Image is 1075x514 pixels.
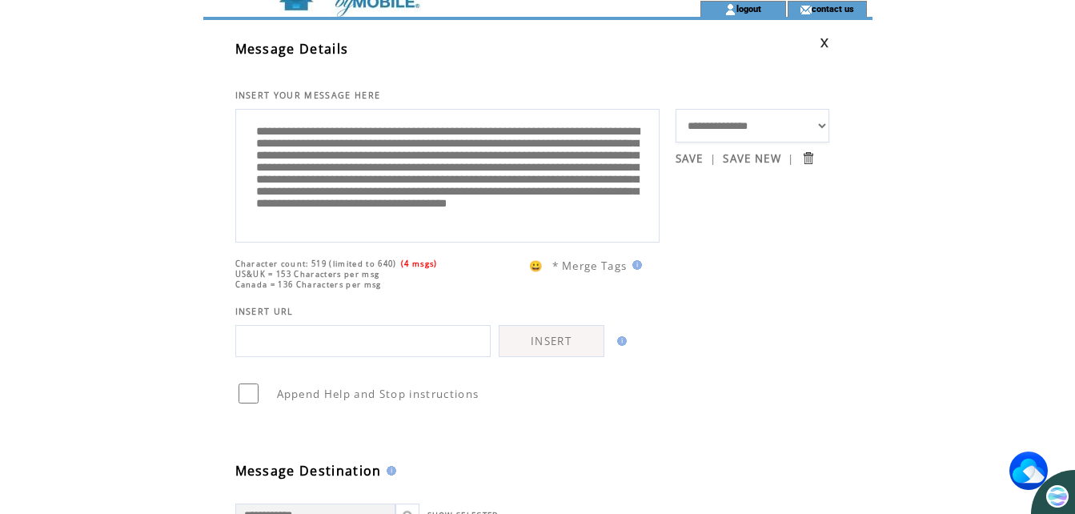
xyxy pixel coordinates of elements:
[235,90,381,101] span: INSERT YOUR MESSAGE HERE
[235,259,397,269] span: Character count: 519 (limited to 640)
[724,3,736,16] img: account_icon.gif
[612,336,627,346] img: help.gif
[235,40,349,58] span: Message Details
[736,3,761,14] a: logout
[676,151,704,166] a: SAVE
[401,259,438,269] span: (4 msgs)
[812,3,854,14] a: contact us
[529,259,544,273] span: 😀
[800,3,812,16] img: contact_us_icon.gif
[235,306,294,317] span: INSERT URL
[235,269,380,279] span: US&UK = 153 Characters per msg
[382,466,396,476] img: help.gif
[552,259,628,273] span: * Merge Tags
[723,151,781,166] a: SAVE NEW
[628,260,642,270] img: help.gif
[235,462,382,480] span: Message Destination
[788,151,794,166] span: |
[499,325,604,357] a: INSERT
[277,387,479,401] span: Append Help and Stop instructions
[710,151,716,166] span: |
[800,151,816,166] input: Submit
[235,279,382,290] span: Canada = 136 Characters per msg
